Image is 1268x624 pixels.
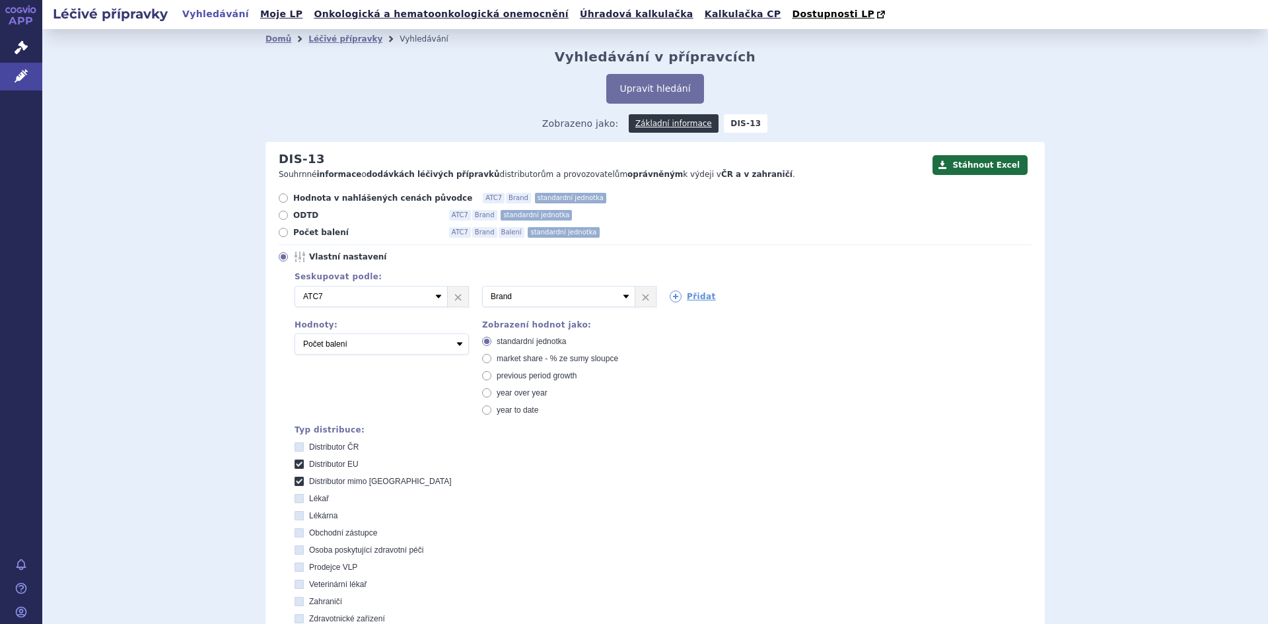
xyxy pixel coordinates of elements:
[724,114,767,133] strong: DIS-13
[506,193,531,203] span: Brand
[449,227,471,238] span: ATC7
[535,193,606,203] span: standardní jednotka
[309,252,454,262] span: Vlastní nastavení
[497,388,547,398] span: year over year
[555,49,756,65] h2: Vyhledávání v přípravcích
[449,210,471,221] span: ATC7
[576,5,697,23] a: Úhradová kalkulačka
[309,442,359,452] span: Distributor ČR
[542,114,619,133] span: Zobrazeno jako:
[788,5,892,24] a: Dostupnosti LP
[178,5,253,23] a: Vyhledávání
[472,210,497,221] span: Brand
[933,155,1028,175] button: Stáhnout Excel
[279,169,926,180] p: Souhrnné o distributorům a provozovatelům k výdeji v .
[448,287,468,306] a: ×
[497,354,618,363] span: market share - % ze sumy sloupce
[367,170,500,179] strong: dodávkách léčivých přípravků
[295,320,469,329] div: Hodnoty:
[293,193,472,203] span: Hodnota v nahlášených cenách původce
[627,170,683,179] strong: oprávněným
[309,528,377,537] span: Obchodní zástupce
[309,614,385,623] span: Zdravotnické zařízení
[309,494,329,503] span: Lékař
[501,210,572,221] span: standardní jednotka
[317,170,362,179] strong: informace
[309,511,337,520] span: Lékárna
[279,152,325,166] h2: DIS-13
[293,210,439,221] span: ODTD
[309,545,423,555] span: Osoba poskytující zdravotní péči
[635,287,656,306] a: ×
[483,193,505,203] span: ATC7
[309,563,357,572] span: Prodejce VLP
[295,425,1032,434] div: Typ distribuce:
[309,460,359,469] span: Distributor EU
[310,5,573,23] a: Onkologická a hematoonkologická onemocnění
[701,5,785,23] a: Kalkulačka CP
[400,29,466,49] li: Vyhledávání
[281,286,1032,307] div: 2
[482,320,656,329] div: Zobrazení hodnot jako:
[497,371,577,380] span: previous period growth
[497,405,538,415] span: year to date
[472,227,497,238] span: Brand
[606,74,703,104] button: Upravit hledání
[309,477,452,486] span: Distributor mimo [GEOGRAPHIC_DATA]
[308,34,382,44] a: Léčivé přípravky
[629,114,719,133] a: Základní informace
[256,5,306,23] a: Moje LP
[265,34,291,44] a: Domů
[670,291,716,302] a: Přidat
[499,227,524,238] span: Balení
[497,337,566,346] span: standardní jednotka
[281,272,1032,281] div: Seskupovat podle:
[309,580,367,589] span: Veterinární lékař
[528,227,599,238] span: standardní jednotka
[721,170,792,179] strong: ČR a v zahraničí
[792,9,874,19] span: Dostupnosti LP
[293,227,439,238] span: Počet balení
[309,597,342,606] span: Zahraničí
[42,5,178,23] h2: Léčivé přípravky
